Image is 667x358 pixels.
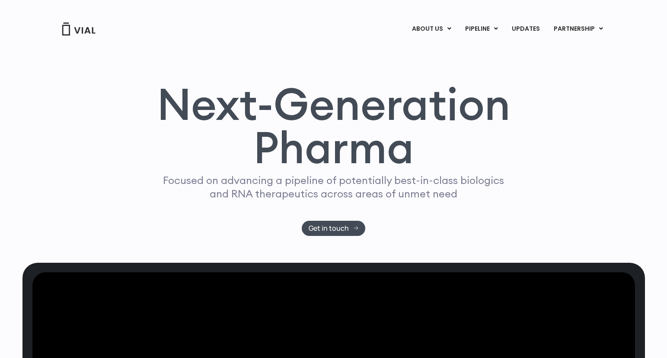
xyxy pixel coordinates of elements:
[458,22,504,36] a: PIPELINEMenu Toggle
[61,23,96,35] img: Vial Logo
[160,174,508,200] p: Focused on advancing a pipeline of potentially best-in-class biologics and RNA therapeutics acros...
[505,22,546,36] a: UPDATES
[309,225,349,232] span: Get in touch
[547,22,610,36] a: PARTNERSHIPMenu Toggle
[405,22,458,36] a: ABOUT USMenu Toggle
[147,82,521,170] h1: Next-Generation Pharma
[302,221,365,236] a: Get in touch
